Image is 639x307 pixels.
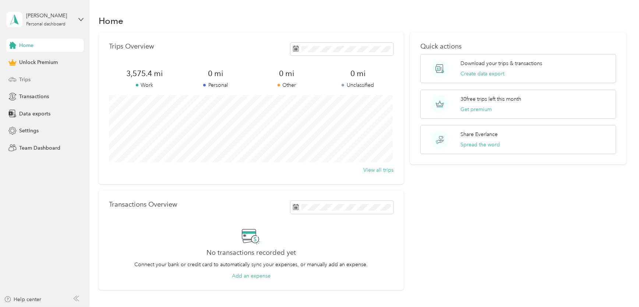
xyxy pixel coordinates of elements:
[19,93,49,100] span: Transactions
[180,81,251,89] p: Personal
[598,266,639,307] iframe: Everlance-gr Chat Button Frame
[109,68,180,79] span: 3,575.4 mi
[19,42,33,49] span: Home
[26,12,72,19] div: [PERSON_NAME]
[460,106,492,113] button: Get premium
[134,261,368,268] p: Connect your bank or credit card to automatically sync your expenses, or manually add an expense.
[460,70,504,78] button: Create data export
[251,68,322,79] span: 0 mi
[251,81,322,89] p: Other
[460,131,498,138] p: Share Everlance
[460,95,521,103] p: 30 free trips left this month
[460,60,542,67] p: Download your trips & transactions
[460,141,500,149] button: Spread the word
[363,166,393,174] button: View all trips
[19,144,60,152] span: Team Dashboard
[420,43,616,50] p: Quick actions
[232,272,271,280] button: Add an expense
[4,296,42,303] button: Help center
[19,76,31,83] span: Trips
[180,68,251,79] span: 0 mi
[109,43,154,50] p: Trips Overview
[26,22,66,26] div: Personal dashboard
[19,58,58,66] span: Unlock Premium
[99,17,123,25] h1: Home
[322,81,393,89] p: Unclassified
[206,249,296,257] h2: No transactions recorded yet
[19,110,50,118] span: Data exports
[322,68,393,79] span: 0 mi
[109,201,177,208] p: Transactions Overview
[109,81,180,89] p: Work
[19,127,39,135] span: Settings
